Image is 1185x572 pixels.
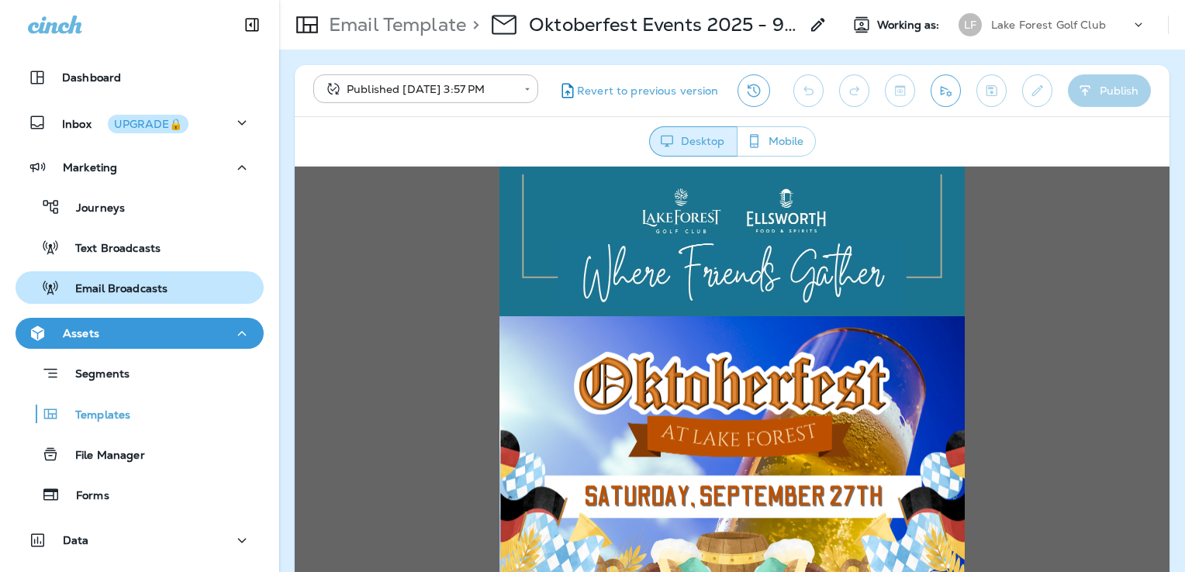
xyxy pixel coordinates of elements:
[551,74,725,107] button: Revert to previous version
[324,81,513,97] div: Published [DATE] 3:57 PM
[16,107,264,138] button: InboxUPGRADE🔒
[60,242,161,257] p: Text Broadcasts
[959,13,982,36] div: LF
[16,271,264,304] button: Email Broadcasts
[737,126,816,157] button: Mobile
[63,327,99,339] p: Assets
[738,74,770,107] button: View Changelog
[649,126,738,157] button: Desktop
[16,398,264,430] button: Templates
[205,150,670,412] img: Lake-Forest--Oktoberfest---Save-the-Date---Blog.png
[114,119,182,129] div: UPGRADE🔒
[577,84,719,98] span: Revert to previous version
[62,71,121,84] p: Dashboard
[877,19,943,32] span: Working as:
[108,115,188,133] button: UPGRADE🔒
[991,19,1106,31] p: Lake Forest Golf Club
[63,534,89,546] p: Data
[205,8,670,142] img: News-Header_edited_d8804b91-7c50-451d-90d1-20154d248a49.jpg
[60,367,130,383] p: Segments
[16,478,264,511] button: Forms
[16,191,264,223] button: Journeys
[60,282,168,297] p: Email Broadcasts
[60,449,145,463] p: File Manager
[323,13,466,36] p: Email Template
[16,231,264,264] button: Text Broadcasts
[230,9,274,40] button: Collapse Sidebar
[60,489,109,504] p: Forms
[63,161,117,174] p: Marketing
[466,13,479,36] p: >
[16,357,264,390] button: Segments
[529,13,800,36] p: Oktoberfest Events 2025 - 9/27 (3)
[16,525,264,556] button: Data
[282,423,593,445] span: Oktoberfest at [GEOGRAPHIC_DATA]!🍻
[16,318,264,349] button: Assets
[16,152,264,183] button: Marketing
[60,202,125,216] p: Journeys
[60,408,130,423] p: Templates
[16,62,264,93] button: Dashboard
[16,438,264,470] button: File Manager
[931,74,961,107] button: Send test email
[62,115,188,131] p: Inbox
